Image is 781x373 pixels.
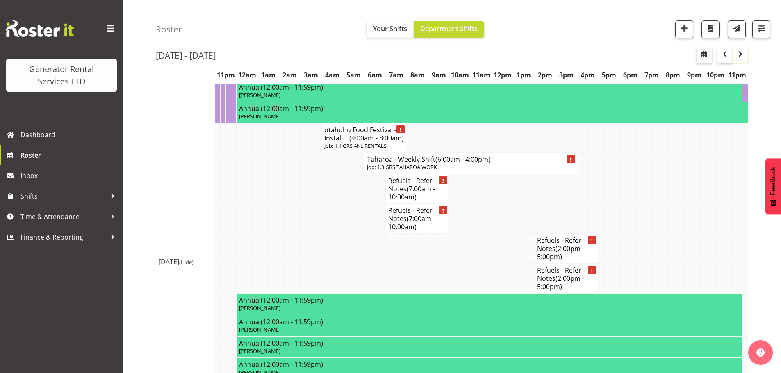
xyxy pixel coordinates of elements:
[435,155,490,164] span: (6:00am - 4:00pm)
[535,66,556,84] th: 2pm
[215,66,237,84] th: 11pm
[420,24,478,33] span: Department Shifts
[367,163,574,171] p: Job: 1.3 GRS TAHAROA WORK
[728,20,746,38] button: Send a list of all shifts for the selected filtered period to all rostered employees.
[349,133,404,142] span: (4:00am - 8:00am)
[258,66,279,84] th: 1am
[537,244,584,261] span: (2:00pm - 5:00pm)
[20,170,119,182] span: Inbox
[239,91,280,99] span: [PERSON_NAME]
[513,66,535,84] th: 1pm
[556,66,577,84] th: 3pm
[641,66,663,84] th: 7pm
[20,210,107,223] span: Time & Attendance
[697,47,712,63] button: Select a specific date within the roster.
[279,66,301,84] th: 2am
[14,63,109,88] div: Generator Rental Services LTD
[388,214,435,231] span: (7:00am - 10:00am)
[261,360,323,369] span: (12:00am - 11:59pm)
[20,231,107,243] span: Finance & Reporting
[324,142,404,150] p: Job: 1.1 GRS AKL RENTALS
[684,66,705,84] th: 9pm
[765,158,781,214] button: Feedback - Show survey
[663,66,684,84] th: 8pm
[537,266,596,291] h4: Refuels - Refer Notes
[6,20,74,37] img: Rosterit website logo
[239,326,280,333] span: [PERSON_NAME]
[239,318,740,326] h4: Annual
[620,66,641,84] th: 6pm
[388,184,435,201] span: (7:00am - 10:00am)
[179,258,194,266] span: (Hide)
[261,317,323,326] span: (12:00am - 11:59pm)
[239,339,740,347] h4: Annual
[239,104,745,113] h4: Annual
[388,206,447,231] h4: Refuels - Refer Notes
[449,66,471,84] th: 10am
[364,66,385,84] th: 6am
[239,83,740,91] h4: Annual
[577,66,599,84] th: 4pm
[388,176,447,201] h4: Refuels - Refer Notes
[261,339,323,348] span: (12:00am - 11:59pm)
[414,21,484,38] button: Department Shifts
[261,296,323,305] span: (12:00am - 11:59pm)
[367,21,414,38] button: Your Shifts
[471,66,492,84] th: 11am
[239,296,740,304] h4: Annual
[675,20,693,38] button: Add a new shift
[367,155,574,163] h4: Taharoa - Weekly Shift
[343,66,364,84] th: 5am
[756,348,765,357] img: help-xxl-2.png
[301,66,322,84] th: 3am
[385,66,407,84] th: 7am
[537,274,584,291] span: (2:00pm - 5:00pm)
[20,190,107,202] span: Shifts
[701,20,720,38] button: Download a PDF of the roster according to the set date range.
[20,129,119,141] span: Dashboard
[239,304,280,312] span: [PERSON_NAME]
[239,113,280,120] span: [PERSON_NAME]
[237,66,258,84] th: 12am
[156,25,182,34] h4: Roster
[239,360,740,368] h4: Annual
[407,66,428,84] th: 8am
[324,126,404,142] h4: otahuhu Food Festival - Install ...
[322,66,343,84] th: 4am
[770,167,777,195] span: Feedback
[726,66,748,84] th: 11pm
[599,66,620,84] th: 5pm
[752,20,770,38] button: Filter Shifts
[428,66,449,84] th: 9am
[705,66,726,84] th: 10pm
[156,50,216,61] h2: [DATE] - [DATE]
[261,104,323,113] span: (12:00am - 11:59pm)
[492,66,513,84] th: 12pm
[261,83,323,92] span: (12:00am - 11:59pm)
[20,149,119,161] span: Roster
[239,347,280,355] span: [PERSON_NAME]
[537,236,596,261] h4: Refuels - Refer Notes
[373,24,407,33] span: Your Shifts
